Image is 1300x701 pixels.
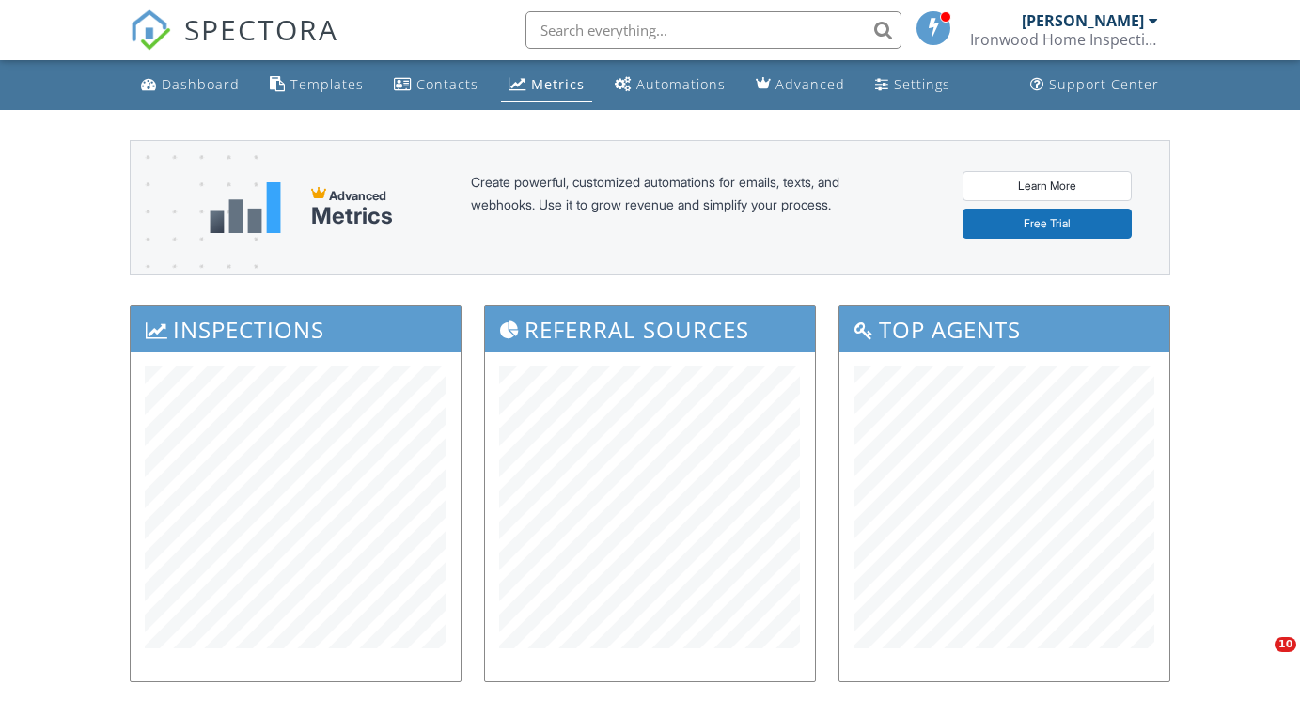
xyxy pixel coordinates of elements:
h3: Top Agents [839,306,1169,352]
span: Advanced [329,188,386,203]
span: 10 [1275,637,1296,652]
a: Metrics [501,68,592,102]
input: Search everything... [525,11,901,49]
a: Contacts [386,68,486,102]
a: Free Trial [963,209,1132,239]
div: Metrics [311,203,393,229]
div: Metrics [531,75,585,93]
img: The Best Home Inspection Software - Spectora [130,9,171,51]
div: Automations [636,75,726,93]
a: Dashboard [133,68,247,102]
div: Dashboard [162,75,240,93]
iframe: Intercom live chat [1236,637,1281,682]
div: Templates [290,75,364,93]
a: SPECTORA [130,25,338,65]
a: Templates [262,68,371,102]
div: Create powerful, customized automations for emails, texts, and webhooks. Use it to grow revenue a... [471,171,885,244]
span: SPECTORA [184,9,338,49]
h3: Referral Sources [485,306,815,352]
div: Contacts [416,75,478,93]
a: Settings [868,68,958,102]
div: Ironwood Home Inspections [970,30,1158,49]
a: Advanced [748,68,853,102]
div: Settings [894,75,950,93]
div: Support Center [1049,75,1159,93]
a: Support Center [1023,68,1167,102]
img: metrics-aadfce2e17a16c02574e7fc40e4d6b8174baaf19895a402c862ea781aae8ef5b.svg [210,182,281,233]
a: Learn More [963,171,1132,201]
a: Automations (Basic) [607,68,733,102]
div: [PERSON_NAME] [1022,11,1144,30]
div: Advanced [775,75,845,93]
h3: Inspections [131,306,461,352]
img: advanced-banner-bg-f6ff0eecfa0ee76150a1dea9fec4b49f333892f74bc19f1b897a312d7a1b2ff3.png [131,141,258,349]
